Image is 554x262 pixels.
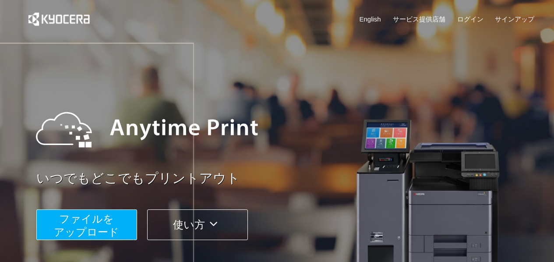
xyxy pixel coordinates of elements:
[495,14,534,24] a: サインアップ
[457,14,483,24] a: ログイン
[360,14,381,24] a: English
[147,209,248,240] button: 使い方
[54,213,119,238] span: ファイルを ​​アップロード
[36,209,137,240] button: ファイルを​​アップロード
[36,169,540,188] a: いつでもどこでもプリントアウト
[393,14,445,24] a: サービス提供店舗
